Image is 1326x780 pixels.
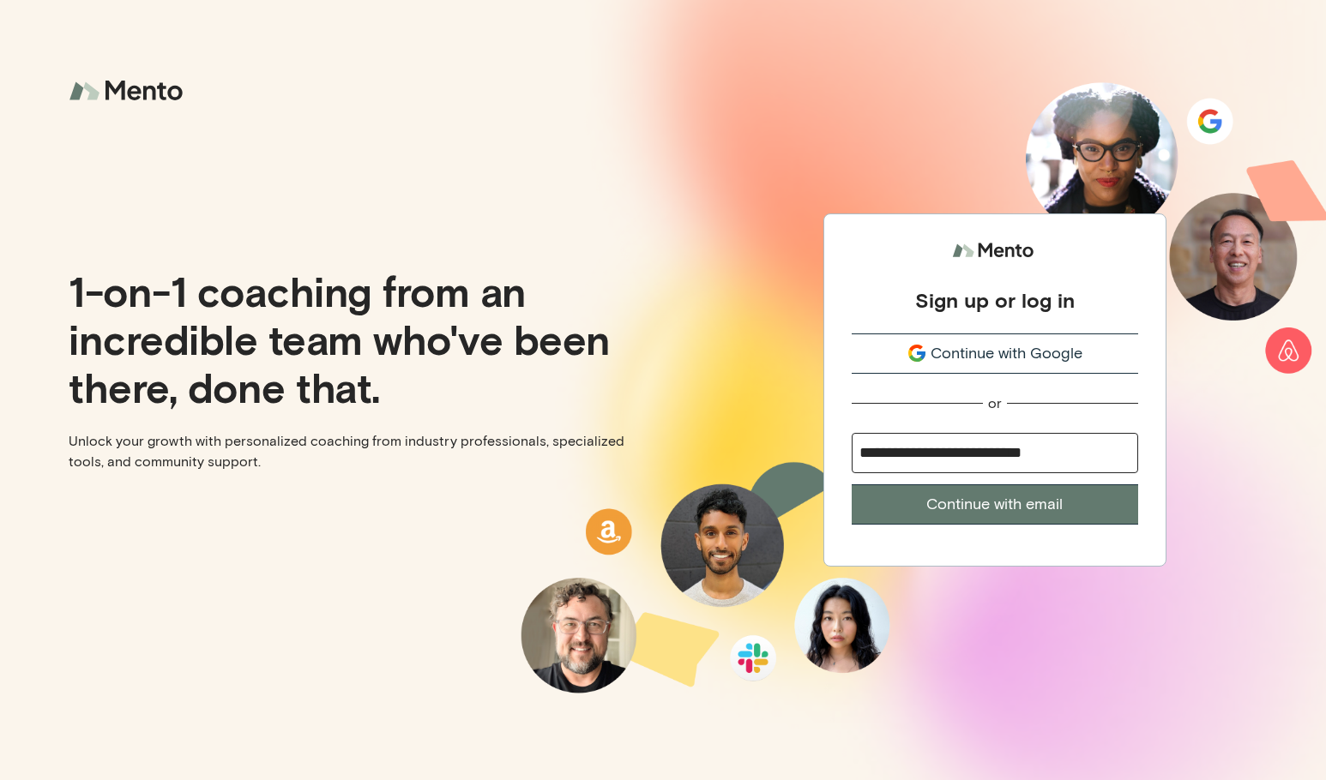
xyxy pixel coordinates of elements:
[69,267,649,411] p: 1-on-1 coaching from an incredible team who've been there, done that.
[69,69,189,114] img: logo
[988,394,1002,412] div: or
[69,431,649,472] p: Unlock your growth with personalized coaching from industry professionals, specialized tools, and...
[931,342,1082,365] span: Continue with Google
[852,333,1138,374] button: Continue with Google
[952,235,1038,267] img: logo.svg
[852,484,1138,525] button: Continue with email
[915,287,1075,313] div: Sign up or log in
